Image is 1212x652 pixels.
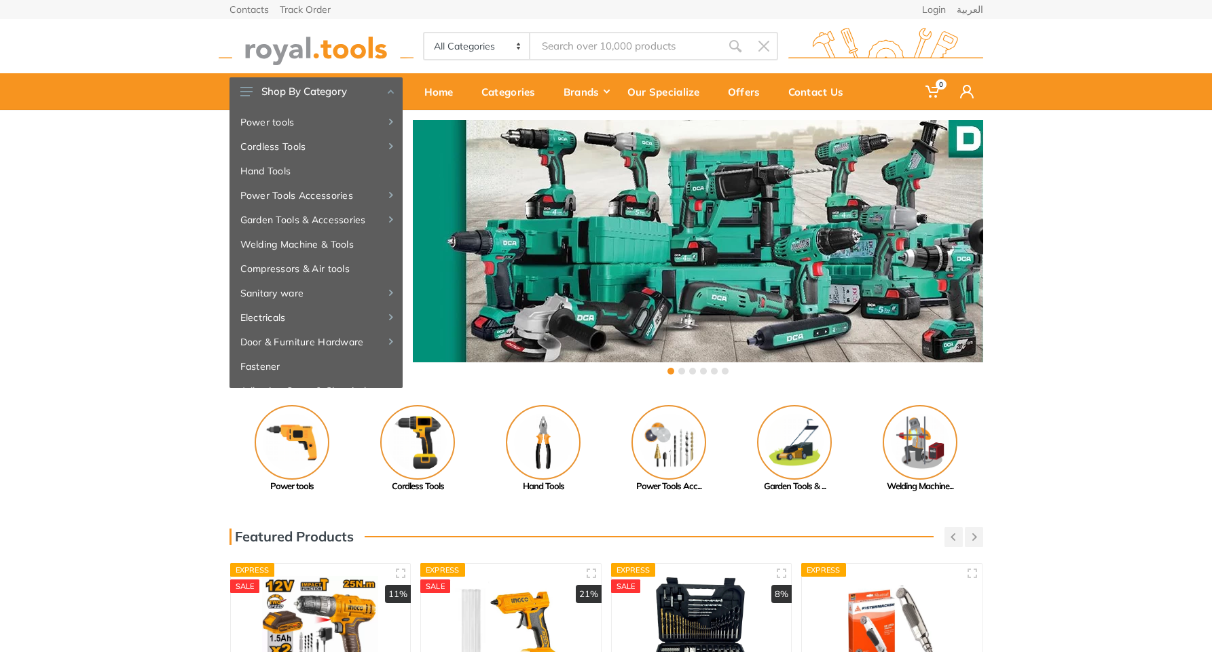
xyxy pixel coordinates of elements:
div: Welding Machine... [858,480,983,493]
div: Contact Us [779,77,862,106]
img: Royal - Power Tools Accessories [631,405,706,480]
div: SALE [611,579,641,593]
a: Welding Machine & Tools [229,232,403,256]
span: 0 [936,79,947,90]
div: Garden Tools & ... [732,480,858,493]
img: Royal - Cordless Tools [380,405,455,480]
div: Power Tools Acc... [606,480,732,493]
div: 11% [385,585,411,604]
a: Adhesive, Spray & Chemical [229,379,403,403]
a: Home [415,73,472,110]
a: Door & Furniture Hardware [229,330,403,354]
a: Sanitary ware [229,281,403,305]
div: Brands [554,77,618,106]
img: royal.tools Logo [219,28,414,65]
a: Offers [718,73,779,110]
div: Power tools [229,480,355,493]
a: Hand Tools [229,159,403,183]
div: SALE [420,579,450,593]
img: Royal - Hand Tools [506,405,581,480]
img: Royal - Power tools [255,405,329,480]
img: Royal - Welding Machine & Tools [883,405,957,480]
div: Express [420,563,465,577]
a: العربية [957,5,983,14]
div: 21% [576,585,602,604]
input: Site search [530,32,720,60]
a: Contacts [229,5,269,14]
a: Power Tools Acc... [606,405,732,493]
div: Categories [472,77,554,106]
a: 0 [916,73,951,110]
a: Garden Tools & Accessories [229,208,403,232]
h3: Featured Products [229,529,354,545]
div: Home [415,77,472,106]
a: Login [922,5,946,14]
div: SALE [230,579,260,593]
div: Hand Tools [481,480,606,493]
a: Categories [472,73,554,110]
div: 8% [771,585,792,604]
a: Contact Us [779,73,862,110]
a: Compressors & Air tools [229,256,403,281]
a: Welding Machine... [858,405,983,493]
a: Track Order [280,5,331,14]
div: Offers [718,77,779,106]
a: Fastener [229,354,403,379]
div: Express [801,563,846,577]
select: Category [424,33,531,59]
div: Cordless Tools [355,480,481,493]
a: Our Specialize [618,73,718,110]
a: Power tools [229,405,355,493]
img: royal.tools Logo [788,28,983,65]
a: Cordless Tools [355,405,481,493]
a: Garden Tools & ... [732,405,858,493]
a: Hand Tools [481,405,606,493]
button: Shop By Category [229,77,403,106]
div: Our Specialize [618,77,718,106]
a: Power tools [229,110,403,134]
a: Electricals [229,305,403,330]
a: Power Tools Accessories [229,183,403,208]
img: Royal - Garden Tools & Accessories [757,405,832,480]
div: Express [230,563,275,577]
div: Express [611,563,656,577]
a: Cordless Tools [229,134,403,159]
